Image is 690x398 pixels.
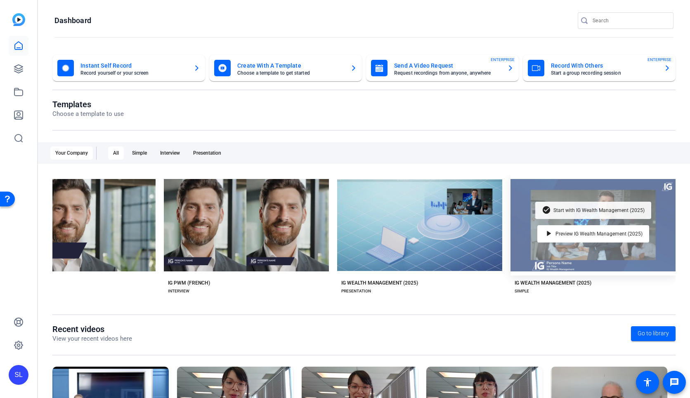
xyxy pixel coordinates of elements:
div: IG WEALTH MANAGEMENT (2025) [515,280,591,286]
mat-card-subtitle: Choose a template to get started [237,71,344,75]
h1: Templates [52,99,124,109]
mat-card-subtitle: Start a group recording session [551,71,657,75]
span: Start with IG Wealth Management (2025) [553,208,645,213]
span: ENTERPRISE [491,57,515,63]
div: SL [9,365,28,385]
input: Search [593,16,667,26]
h1: Dashboard [54,16,91,26]
mat-card-subtitle: Record yourself or your screen [80,71,187,75]
div: SIMPLE [515,288,529,294]
div: Interview [155,146,185,160]
div: All [108,146,124,160]
span: Preview IG Wealth Management (2025) [555,231,643,236]
div: IG WEALTH MANAGEMENT (2025) [341,280,418,286]
mat-card-title: Instant Self Record [80,61,187,71]
mat-card-title: Record With Others [551,61,657,71]
div: Your Company [50,146,93,160]
button: Record With OthersStart a group recording sessionENTERPRISE [523,55,676,81]
mat-icon: play_arrow [544,229,554,239]
p: Choose a template to use [52,109,124,119]
mat-card-subtitle: Request recordings from anyone, anywhere [394,71,501,75]
div: PRESENTATION [341,288,371,294]
div: INTERVIEW [168,288,189,294]
div: Presentation [188,146,226,160]
button: Send A Video RequestRequest recordings from anyone, anywhereENTERPRISE [366,55,519,81]
mat-icon: check_circle [542,205,552,215]
button: Instant Self RecordRecord yourself or your screen [52,55,205,81]
mat-card-title: Send A Video Request [394,61,501,71]
img: blue-gradient.svg [12,13,25,26]
h1: Recent videos [52,324,132,334]
span: ENTERPRISE [647,57,671,63]
mat-icon: message [669,377,679,387]
mat-card-title: Create With A Template [237,61,344,71]
button: Create With A TemplateChoose a template to get started [209,55,362,81]
p: View your recent videos here [52,334,132,344]
span: Go to library [638,329,669,338]
a: Go to library [631,326,676,341]
div: IG PWM (FRENCH) [168,280,210,286]
div: Simple [127,146,152,160]
mat-icon: accessibility [643,377,652,387]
